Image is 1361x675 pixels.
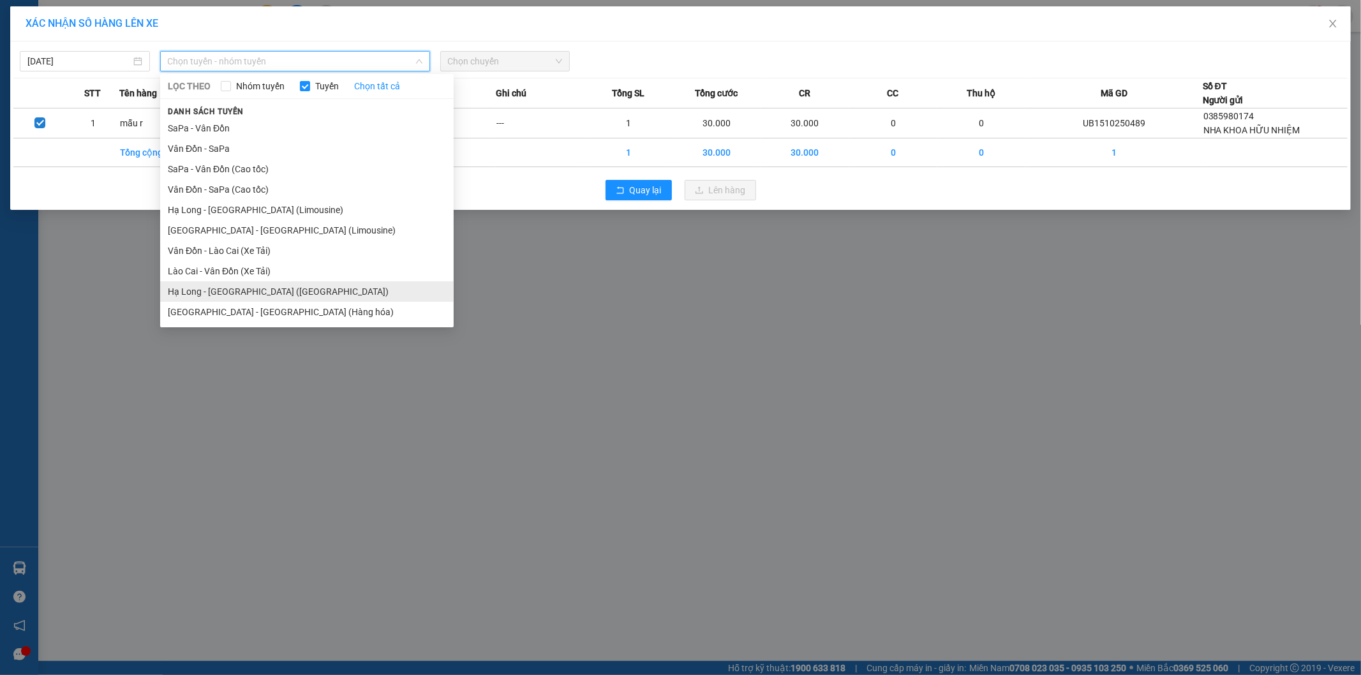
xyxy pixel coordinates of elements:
[496,86,526,100] span: Ghi chú
[160,159,454,179] li: SaPa - Vân Đồn (Cao tốc)
[584,108,673,138] td: 1
[160,241,454,261] li: Vân Đồn - Lào Cai (Xe Tải)
[112,71,179,82] strong: 02033 616 626 -
[1328,19,1338,29] span: close
[160,281,454,302] li: Hạ Long - [GEOGRAPHIC_DATA] ([GEOGRAPHIC_DATA])
[87,46,177,68] strong: 0888 827 827 - 0848 827 827
[1203,125,1300,135] span: NHA KHOA HỮU NHIỆM
[160,302,454,322] li: [GEOGRAPHIC_DATA] - [GEOGRAPHIC_DATA] (Hàng hóa)
[160,106,251,117] span: Danh sách tuyến
[160,220,454,241] li: [GEOGRAPHIC_DATA] - [GEOGRAPHIC_DATA] (Limousine)
[84,86,101,100] span: STT
[496,108,584,138] td: ---
[761,138,849,167] td: 30.000
[119,138,207,167] td: Tổng cộng
[967,86,996,100] span: Thu hộ
[33,6,175,20] strong: Công ty TNHH Phúc Xuyên
[31,23,177,68] span: Gửi hàng [GEOGRAPHIC_DATA]: Hotline:
[673,138,761,167] td: 30.000
[849,108,937,138] td: 0
[8,83,27,145] img: logo
[849,138,937,167] td: 0
[160,179,454,200] li: Vân Đồn - SaPa (Cao tốc)
[93,83,149,94] strong: 0886 027 027
[231,79,290,93] span: Nhóm tuyến
[66,108,119,138] td: 1
[1203,111,1254,121] span: 0385980174
[181,85,257,99] span: UB1510250489
[160,118,454,138] li: SaPa - Vân Đồn
[1026,138,1203,167] td: 1
[168,52,422,71] span: Chọn tuyến - nhóm tuyến
[415,57,423,65] span: down
[168,79,211,93] span: LỌC THEO
[1101,86,1127,100] span: Mã GD
[29,71,179,94] span: Gửi hàng Hạ Long: Hotline:
[685,180,756,200] button: uploadLên hàng
[1315,6,1351,42] button: Close
[937,138,1025,167] td: 0
[673,108,761,138] td: 30.000
[26,17,158,29] span: XÁC NHẬN SỐ HÀNG LÊN XE
[310,79,344,93] span: Tuyến
[630,183,662,197] span: Quay lại
[354,79,400,93] a: Chọn tất cả
[937,108,1025,138] td: 0
[612,86,644,100] span: Tổng SL
[160,261,454,281] li: Lào Cai - Vân Đồn (Xe Tải)
[616,186,625,196] span: rollback
[1203,79,1244,107] div: Số ĐT Người gửi
[888,86,899,100] span: CC
[799,86,810,100] span: CR
[695,86,738,100] span: Tổng cước
[119,108,207,138] td: mẫu r
[448,52,563,71] span: Chọn chuyến
[1026,108,1203,138] td: UB1510250489
[606,180,672,200] button: rollbackQuay lại
[584,138,673,167] td: 1
[160,200,454,220] li: Hạ Long - [GEOGRAPHIC_DATA] (Limousine)
[32,34,177,57] strong: 024 3236 3236 -
[160,138,454,159] li: Vân Đồn - SaPa
[119,86,157,100] span: Tên hàng
[761,108,849,138] td: 30.000
[27,54,131,68] input: 15/10/2025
